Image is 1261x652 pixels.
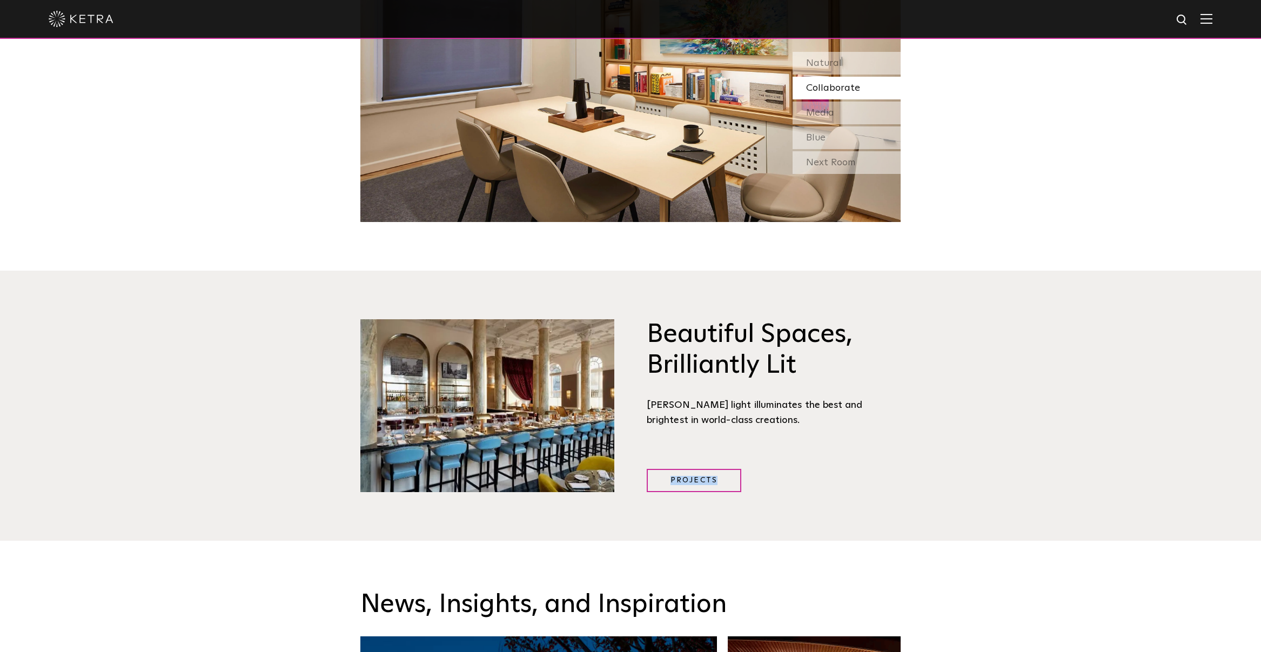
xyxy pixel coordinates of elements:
div: Next Room [793,151,901,174]
a: Projects [647,469,741,492]
span: Collaborate [806,83,860,93]
img: ketra-logo-2019-white [49,11,113,27]
span: Blue [806,133,826,143]
span: Natural [806,58,842,68]
img: Brilliantly Lit@2x [360,319,614,492]
div: [PERSON_NAME] light illuminates the best and brightest in world-class creations. [647,398,901,428]
h3: Beautiful Spaces, Brilliantly Lit [647,319,901,381]
h3: News, Insights, and Inspiration [360,589,901,621]
img: Hamburger%20Nav.svg [1200,14,1212,24]
span: Media [806,108,834,118]
img: search icon [1176,14,1189,27]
